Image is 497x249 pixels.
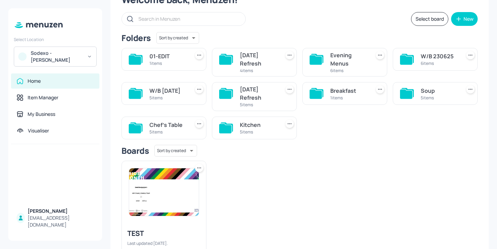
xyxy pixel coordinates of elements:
[240,121,277,129] div: Kitchen
[330,68,368,73] div: 6 items
[28,208,94,215] div: [PERSON_NAME]
[156,31,199,45] div: Sort by created
[149,95,187,101] div: 5 items
[149,52,187,60] div: 01-EDIT
[149,129,187,135] div: 5 items
[240,102,277,108] div: 5 items
[411,12,448,26] button: Select board
[421,87,458,95] div: Soup
[451,12,478,26] button: New
[127,240,201,246] div: Last updated [DATE].
[149,121,187,129] div: Chef's Table
[149,60,187,66] div: 1 items
[421,95,458,101] div: 5 items
[14,37,97,42] div: Select Location
[28,78,41,84] div: Home
[129,168,199,216] img: 2025-06-09-1749485237266fkt0a848rj.jpeg
[330,95,368,101] div: 1 items
[464,17,474,21] div: New
[28,215,94,228] div: [EMAIL_ADDRESS][DOMAIN_NAME]
[330,51,368,68] div: Evening Menus
[240,85,277,102] div: [DATE] Refresh
[240,68,277,73] div: 4 items
[127,229,201,238] div: TEST
[28,94,58,101] div: Item Manager
[154,144,197,158] div: Sort by created
[240,51,277,68] div: [DATE] Refresh
[121,32,151,43] div: Folders
[138,14,238,24] input: Search in Menuzen
[421,52,458,60] div: W/B 230625
[149,87,187,95] div: W/B [DATE]
[28,111,55,118] div: My Business
[421,60,458,66] div: 6 items
[28,127,49,134] div: Visualiser
[121,145,149,156] div: Boards
[330,87,368,95] div: Breakfast
[31,50,83,63] div: Sodexo - [PERSON_NAME]
[240,129,277,135] div: 5 items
